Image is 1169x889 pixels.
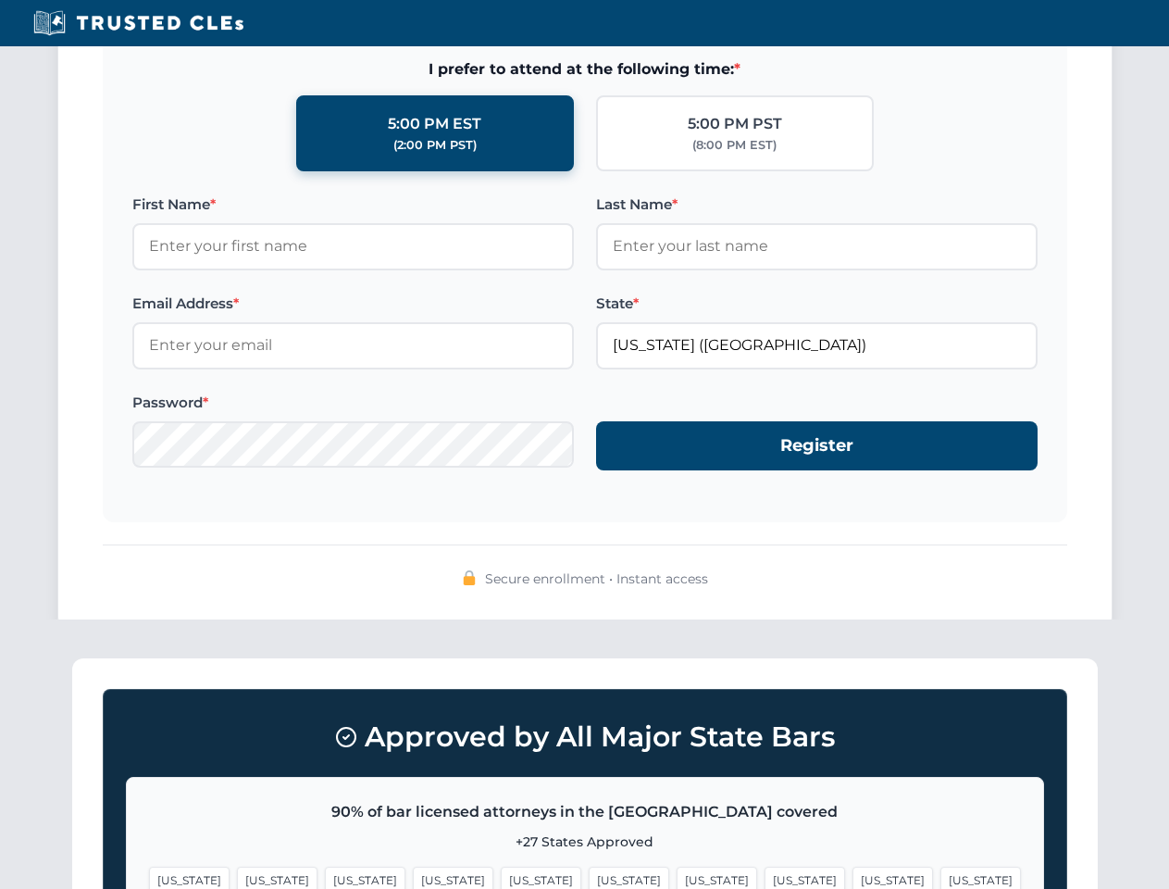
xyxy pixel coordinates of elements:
[132,322,574,369] input: Enter your email
[149,832,1021,852] p: +27 States Approved
[485,569,708,589] span: Secure enrollment • Instant access
[132,194,574,216] label: First Name
[132,223,574,269] input: Enter your first name
[132,57,1038,81] span: I prefer to attend at the following time:
[596,223,1038,269] input: Enter your last name
[596,194,1038,216] label: Last Name
[692,136,777,155] div: (8:00 PM EST)
[596,421,1038,470] button: Register
[596,293,1038,315] label: State
[462,570,477,585] img: 🔒
[132,392,574,414] label: Password
[596,322,1038,369] input: Florida (FL)
[28,9,249,37] img: Trusted CLEs
[688,112,782,136] div: 5:00 PM PST
[126,712,1044,762] h3: Approved by All Major State Bars
[149,800,1021,824] p: 90% of bar licensed attorneys in the [GEOGRAPHIC_DATA] covered
[393,136,477,155] div: (2:00 PM PST)
[132,293,574,315] label: Email Address
[388,112,481,136] div: 5:00 PM EST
